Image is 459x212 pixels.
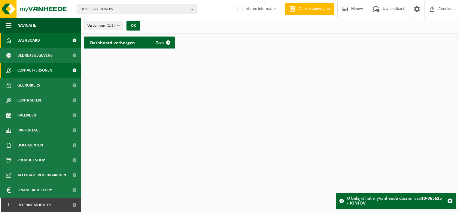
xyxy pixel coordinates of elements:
a: Offerte aanvragen [285,3,334,15]
span: Gebruikers [17,78,40,93]
h2: Dashboard verborgen [84,37,141,48]
span: 10-965625 - JONI BV [80,5,189,14]
strong: 10-965625 - JONI BV [347,196,442,206]
span: Documenten [17,138,43,153]
button: Vestigingen(2/2) [84,21,123,30]
span: Product Shop [17,153,45,168]
span: Toon [156,41,164,45]
div: U bekijkt het myVanheede dossier van [347,193,444,209]
button: OK [126,21,140,31]
span: Dashboard [17,33,40,48]
span: Acceptatievoorwaarden [17,168,66,183]
span: Vestigingen [87,21,115,30]
button: 10-965625 - JONI BV [77,4,197,13]
span: Contracten [17,93,41,108]
span: Navigatie [17,18,36,33]
span: Rapportage [17,123,41,138]
span: Offerte aanvragen [297,6,331,12]
span: Financial History [17,183,52,198]
span: Contactpersonen [17,63,52,78]
count: (2/2) [107,24,115,28]
label: Interne informatie [236,4,276,13]
span: Kalender [17,108,36,123]
span: Bedrijfsgegevens [17,48,53,63]
a: Toon [151,37,174,49]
